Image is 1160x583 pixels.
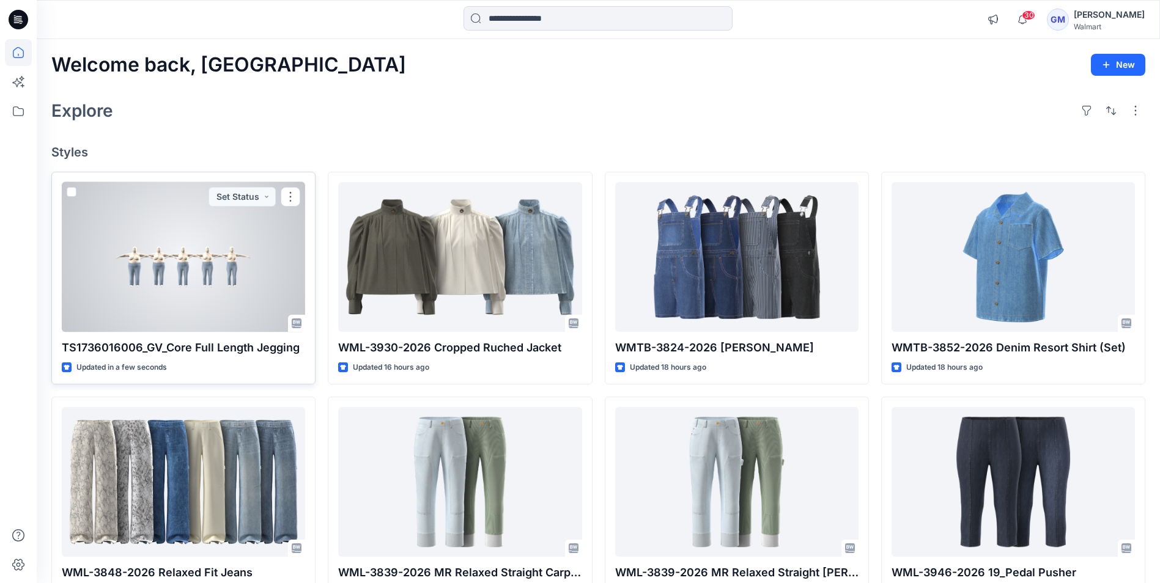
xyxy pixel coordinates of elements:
[338,339,582,356] p: WML-3930-2026 Cropped Ruched Jacket
[62,182,305,332] a: TS1736016006_GV_Core Full Length Jegging
[892,407,1135,557] a: WML-3946-2026 19_Pedal Pusher
[338,564,582,581] p: WML-3839-2026 MR Relaxed Straight Carpenter_Cost Opt
[51,54,406,76] h2: Welcome back, [GEOGRAPHIC_DATA]
[76,361,167,374] p: Updated in a few seconds
[892,182,1135,332] a: WMTB-3852-2026 Denim Resort Shirt (Set)
[1047,9,1069,31] div: GM
[892,564,1135,581] p: WML-3946-2026 19_Pedal Pusher
[51,101,113,120] h2: Explore
[338,407,582,557] a: WML-3839-2026 MR Relaxed Straight Carpenter_Cost Opt
[892,339,1135,356] p: WMTB-3852-2026 Denim Resort Shirt (Set)
[1091,54,1145,76] button: New
[630,361,706,374] p: Updated 18 hours ago
[615,339,859,356] p: WMTB-3824-2026 [PERSON_NAME]
[1074,7,1145,22] div: [PERSON_NAME]
[51,145,1145,159] h4: Styles
[353,361,429,374] p: Updated 16 hours ago
[906,361,983,374] p: Updated 18 hours ago
[615,182,859,332] a: WMTB-3824-2026 Shortall
[1022,10,1035,20] span: 30
[615,407,859,557] a: WML-3839-2026 MR Relaxed Straight Carpenter
[62,339,305,356] p: TS1736016006_GV_Core Full Length Jegging
[338,182,582,332] a: WML-3930-2026 Cropped Ruched Jacket
[1074,22,1145,31] div: Walmart
[62,407,305,557] a: WML-3848-2026 Relaxed Fit Jeans
[615,564,859,581] p: WML-3839-2026 MR Relaxed Straight [PERSON_NAME]
[62,564,305,581] p: WML-3848-2026 Relaxed Fit Jeans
